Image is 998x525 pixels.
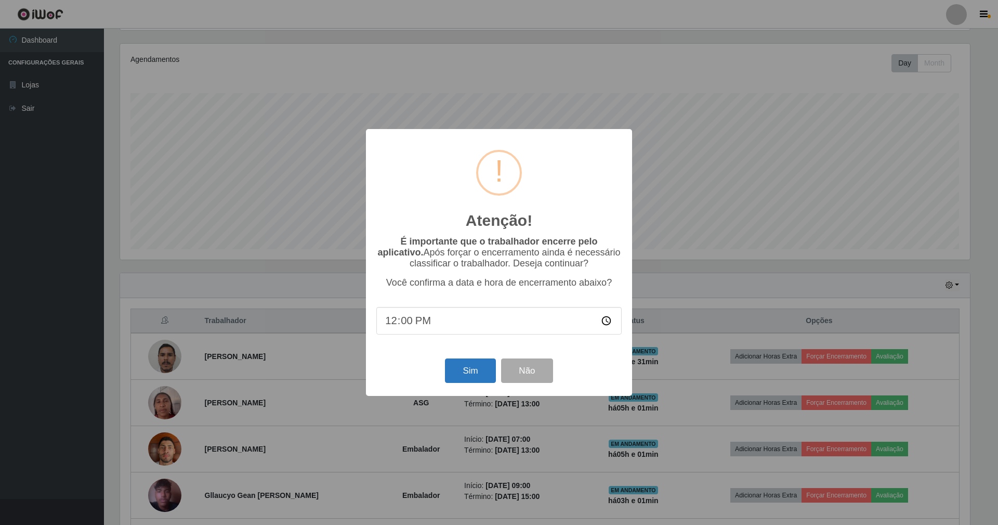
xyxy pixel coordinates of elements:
[376,277,622,288] p: Você confirma a data e hora de encerramento abaixo?
[376,236,622,269] p: Após forçar o encerramento ainda é necessário classificar o trabalhador. Deseja continuar?
[445,358,495,383] button: Sim
[466,211,532,230] h2: Atenção!
[501,358,553,383] button: Não
[377,236,597,258] b: É importante que o trabalhador encerre pelo aplicativo.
